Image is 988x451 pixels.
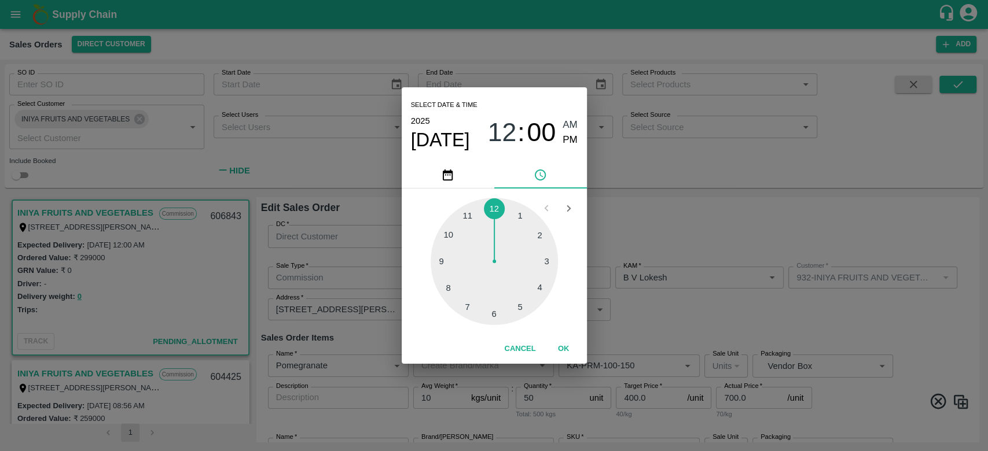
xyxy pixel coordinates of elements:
button: AM [563,117,578,133]
button: 00 [527,117,556,148]
button: PM [563,132,578,148]
button: Open next view [557,197,579,219]
button: [DATE] [411,128,470,151]
button: pick date [402,161,494,188]
span: : [517,117,524,148]
button: Cancel [499,339,540,359]
button: OK [545,339,582,359]
button: 2025 [411,113,430,128]
button: 12 [487,117,516,148]
button: pick time [494,161,587,188]
span: Select date & time [411,97,478,114]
